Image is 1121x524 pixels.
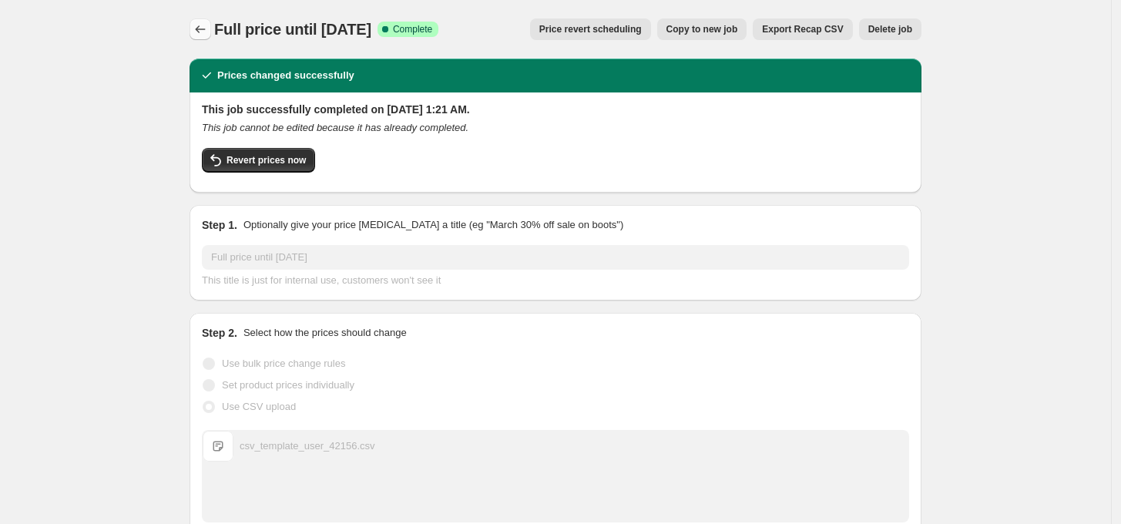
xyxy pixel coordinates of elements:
[202,274,441,286] span: This title is just for internal use, customers won't see it
[217,68,354,83] h2: Prices changed successfully
[202,122,468,133] i: This job cannot be edited because it has already completed.
[240,438,375,454] div: csv_template_user_42156.csv
[762,23,843,35] span: Export Recap CSV
[666,23,738,35] span: Copy to new job
[859,18,921,40] button: Delete job
[393,23,432,35] span: Complete
[214,21,371,38] span: Full price until [DATE]
[227,154,306,166] span: Revert prices now
[243,217,623,233] p: Optionally give your price [MEDICAL_DATA] a title (eg "March 30% off sale on boots")
[539,23,642,35] span: Price revert scheduling
[202,325,237,341] h2: Step 2.
[753,18,852,40] button: Export Recap CSV
[868,23,912,35] span: Delete job
[222,401,296,412] span: Use CSV upload
[222,358,345,369] span: Use bulk price change rules
[202,148,315,173] button: Revert prices now
[190,18,211,40] button: Price change jobs
[202,245,909,270] input: 30% off holiday sale
[202,217,237,233] h2: Step 1.
[530,18,651,40] button: Price revert scheduling
[243,325,407,341] p: Select how the prices should change
[222,379,354,391] span: Set product prices individually
[202,102,909,117] h2: This job successfully completed on [DATE] 1:21 AM.
[657,18,747,40] button: Copy to new job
